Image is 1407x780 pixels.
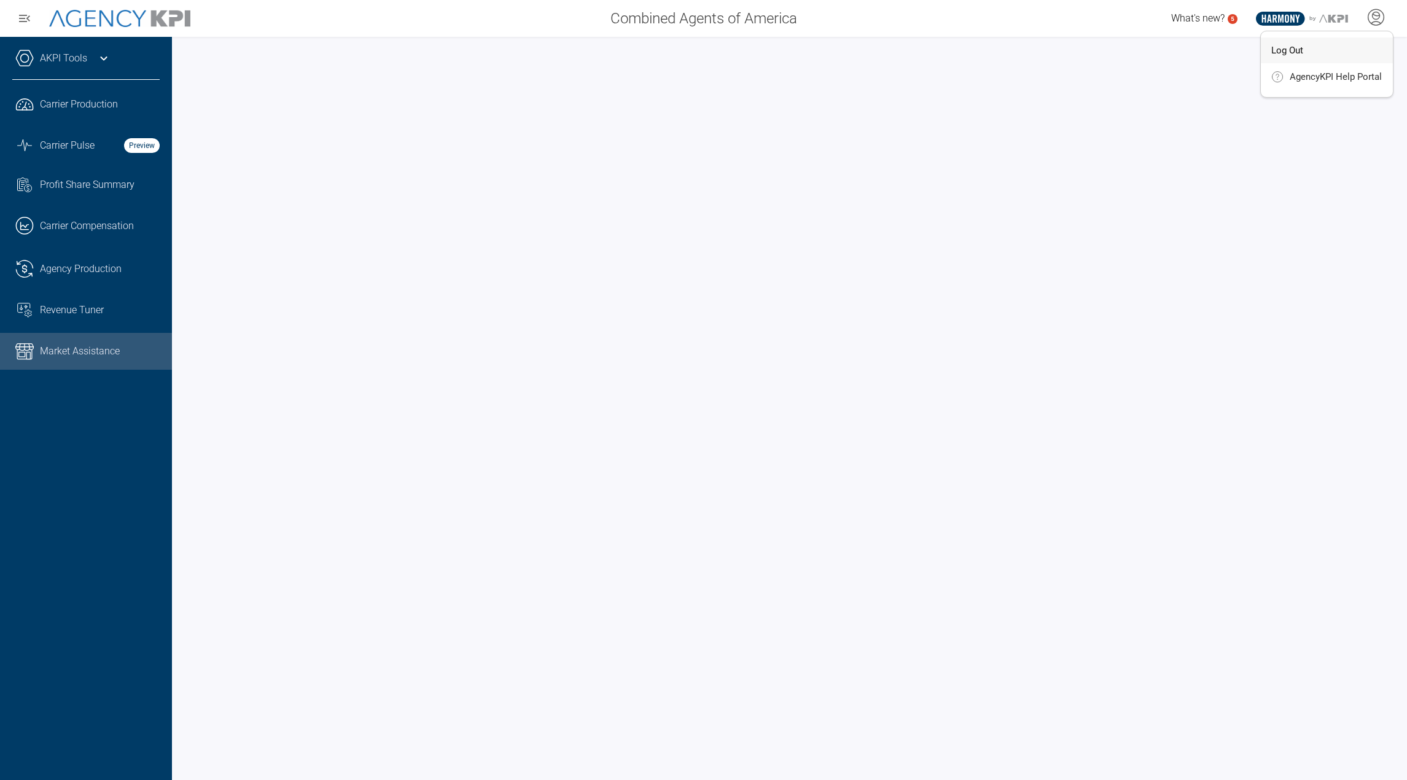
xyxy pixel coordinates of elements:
[40,138,95,153] span: Carrier Pulse
[1271,45,1303,55] span: Log Out
[49,10,190,28] img: AgencyKPI
[1231,15,1234,22] text: 5
[40,97,118,112] span: Carrier Production
[124,138,160,153] strong: Preview
[40,177,134,192] span: Profit Share Summary
[40,262,122,276] span: Agency Production
[40,219,134,233] span: Carrier Compensation
[610,7,797,29] span: Combined Agents of America
[40,51,87,66] a: AKPI Tools
[40,344,120,359] span: Market Assistance
[1228,14,1237,24] a: 5
[1171,12,1225,24] span: What's new?
[1290,72,1382,82] span: AgencyKPI Help Portal
[40,303,104,318] span: Revenue Tuner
